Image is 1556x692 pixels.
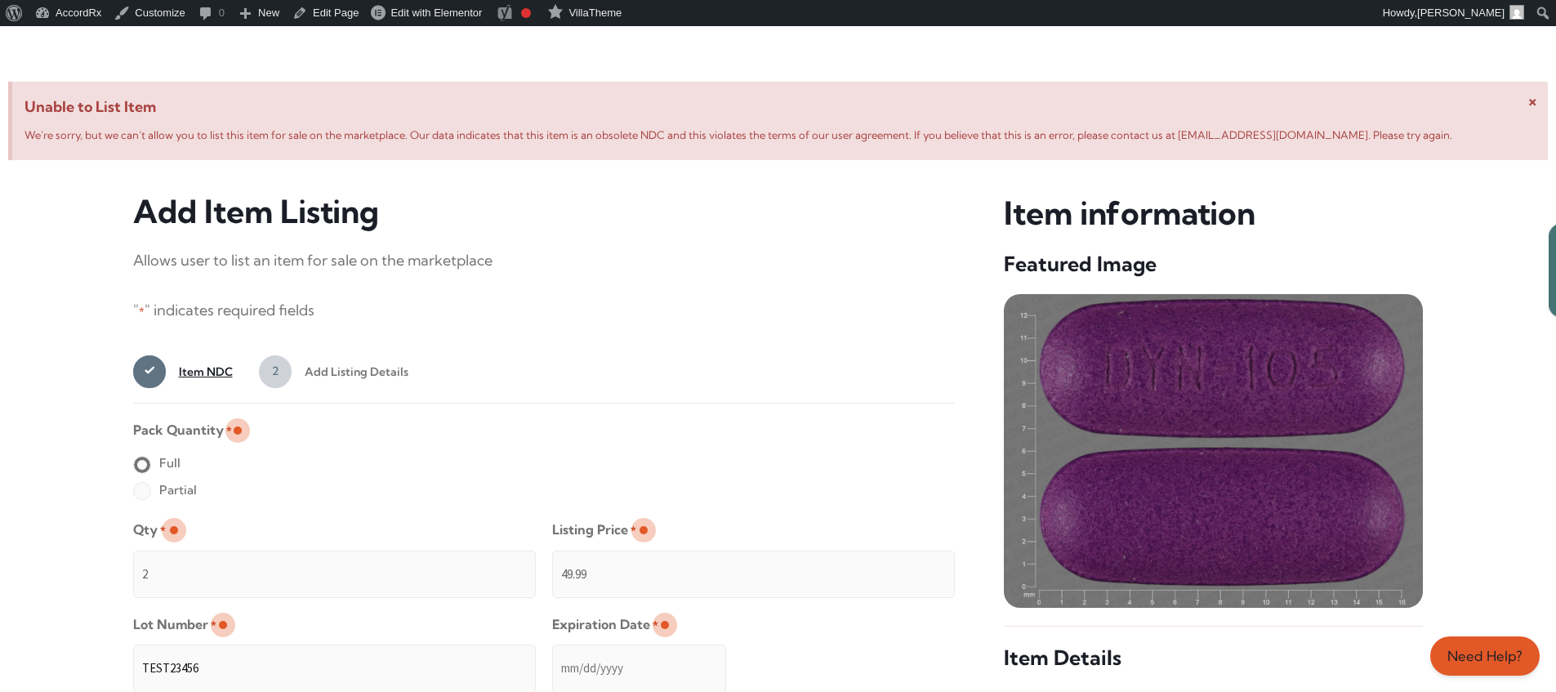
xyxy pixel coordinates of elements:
label: Partial [133,477,197,503]
span: × [1528,90,1537,110]
span: 1 [133,355,166,388]
span: Unable to List Item [25,94,1536,120]
p: " " indicates required fields [133,297,956,324]
span: We’re sorry, but we can’t allow you to list this item for sale on the marketplace. Our data indic... [25,128,1452,141]
span: 2 [259,355,292,388]
h5: Featured Image [1004,251,1423,278]
input: mm/dd/yyyy [552,645,726,692]
a: 1Item NDC [133,355,233,388]
div: Focus keyphrase not set [521,8,531,18]
legend: Pack Quantity [133,417,232,444]
label: Qty [133,516,166,543]
h5: Item Details [1004,645,1423,672]
h3: Item information [1004,193,1423,234]
span: [PERSON_NAME] [1417,7,1505,19]
label: Expiration Date [552,611,658,638]
span: Edit with Elementor [390,7,482,19]
h3: Add Item Listing [133,193,956,231]
span: Item NDC [166,355,233,388]
a: Need Help? [1430,636,1540,676]
p: Allows user to list an item for sale on the marketplace [133,248,956,274]
label: Full [133,450,181,476]
label: Lot Number [133,611,216,638]
label: Listing Price [552,516,636,543]
span: Add Listing Details [292,355,408,388]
